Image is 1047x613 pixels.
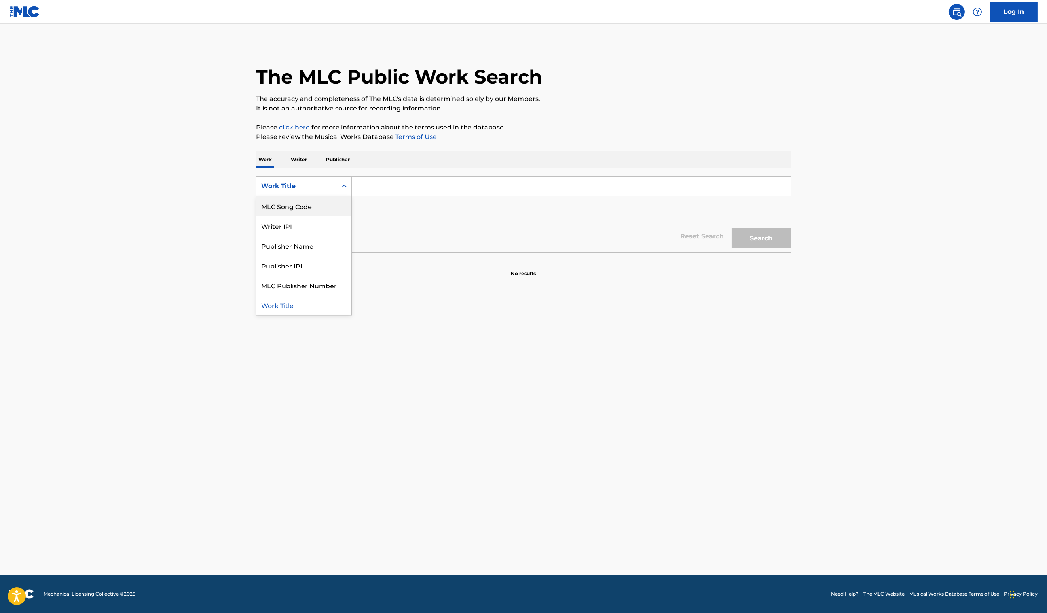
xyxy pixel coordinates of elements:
p: It is not an authoritative source for recording information. [256,104,791,113]
iframe: Chat Widget [1007,575,1047,613]
p: Please review the Musical Works Database [256,132,791,142]
a: The MLC Website [863,590,905,598]
div: Writer IPI [256,216,351,236]
a: click here [279,124,310,131]
img: help [973,7,982,17]
a: Privacy Policy [1004,590,1038,598]
div: Work Title [261,181,332,191]
p: Work [256,151,274,168]
img: logo [9,589,34,599]
form: Search Form [256,176,791,252]
p: Writer [288,151,309,168]
img: search [952,7,962,17]
span: Mechanical Licensing Collective © 2025 [44,590,135,598]
div: Drag [1010,583,1015,607]
a: Musical Works Database Terms of Use [909,590,999,598]
div: Work Title [256,295,351,315]
p: Publisher [324,151,352,168]
img: MLC Logo [9,6,40,17]
a: Terms of Use [394,133,437,141]
div: MLC Publisher Number [256,275,351,295]
a: Public Search [949,4,965,20]
div: Publisher IPI [256,255,351,275]
p: The accuracy and completeness of The MLC's data is determined solely by our Members. [256,94,791,104]
a: Need Help? [831,590,859,598]
div: MLC Song Code [256,196,351,216]
div: Help [969,4,985,20]
div: Publisher Name [256,236,351,255]
h1: The MLC Public Work Search [256,65,542,89]
a: Log In [990,2,1038,22]
p: No results [511,261,536,277]
p: Please for more information about the terms used in the database. [256,123,791,132]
